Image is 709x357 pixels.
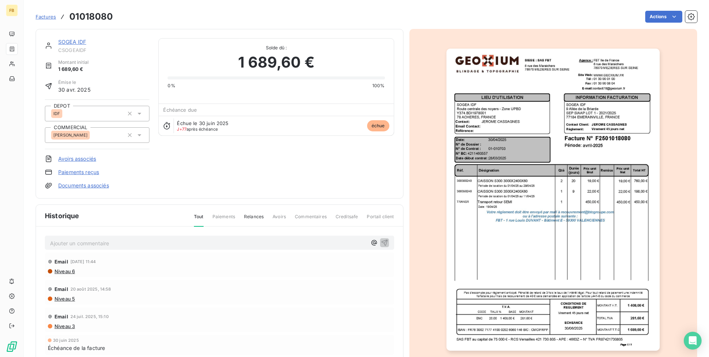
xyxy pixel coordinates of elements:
[70,287,111,291] span: 20 août 2025, 14:58
[244,213,264,226] span: Relances
[58,47,149,53] span: CSOGEAIDF
[54,268,75,274] span: Niveau 6
[645,11,682,23] button: Actions
[177,120,228,126] span: Échue le 30 juin 2025
[53,111,60,116] span: IDF
[163,107,197,113] span: Échéance due
[367,120,389,131] span: échue
[58,155,96,163] a: Avoirs associés
[58,66,89,73] span: 1 689,60 €
[36,13,56,20] a: Factures
[273,213,286,226] span: Avoirs
[53,133,88,137] span: [PERSON_NAME]
[177,127,218,131] span: après échéance
[54,323,75,329] span: Niveau 3
[446,49,660,351] img: invoice_thumbnail
[58,79,90,86] span: Émise le
[54,296,75,302] span: Niveau 5
[177,127,187,132] span: J+77
[70,259,96,264] span: [DATE] 11:44
[58,86,90,94] span: 30 avr. 2025
[55,286,68,292] span: Email
[36,14,56,20] span: Factures
[212,213,235,226] span: Paiements
[45,211,79,221] span: Historique
[58,39,86,45] a: SOGEA IDF
[69,10,113,23] h3: 01018080
[58,182,109,189] a: Documents associés
[55,314,68,320] span: Email
[70,314,109,319] span: 24 juil. 2025, 15:10
[372,82,385,89] span: 100%
[336,213,358,226] span: Creditsafe
[238,51,314,73] span: 1 689,60 €
[58,59,89,66] span: Montant initial
[6,341,18,353] img: Logo LeanPay
[295,213,327,226] span: Commentaires
[48,344,105,352] span: Échéance de la facture
[168,82,175,89] span: 0%
[168,45,385,51] span: Solde dû :
[684,332,702,350] div: Open Intercom Messenger
[58,168,99,176] a: Paiements reçus
[55,259,68,265] span: Email
[367,213,394,226] span: Portail client
[53,338,79,343] span: 30 juin 2025
[6,4,18,16] div: FB
[194,213,204,227] span: Tout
